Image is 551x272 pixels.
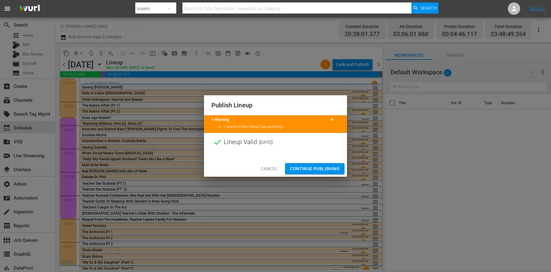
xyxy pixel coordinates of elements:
[325,112,340,127] button: keyboard_arrow_up
[285,163,345,175] button: Continue Publishing
[259,138,273,147] span: ( [DATE] )
[224,124,340,130] li: 1 event in this lineup has warnings.
[211,117,325,123] title: 1 Warning
[261,165,278,173] span: Cancel
[290,165,340,173] span: Continue Publishing
[529,6,545,11] a: Sign Out
[204,133,347,151] div: Lineup Valid
[420,2,437,14] span: Search
[4,5,11,12] span: menu
[15,2,44,16] img: ans4CAIJ8jUAAAAAAAAAAAAAAAAAAAAAAAAgQb4GAAAAAAAAAAAAAAAAAAAAAAAAJMjXAAAAAAAAAAAAAAAAAAAAAAAAgAT5G...
[256,163,283,175] button: Cancel
[329,116,336,123] span: keyboard_arrow_up
[211,100,340,110] h2: Publish Lineup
